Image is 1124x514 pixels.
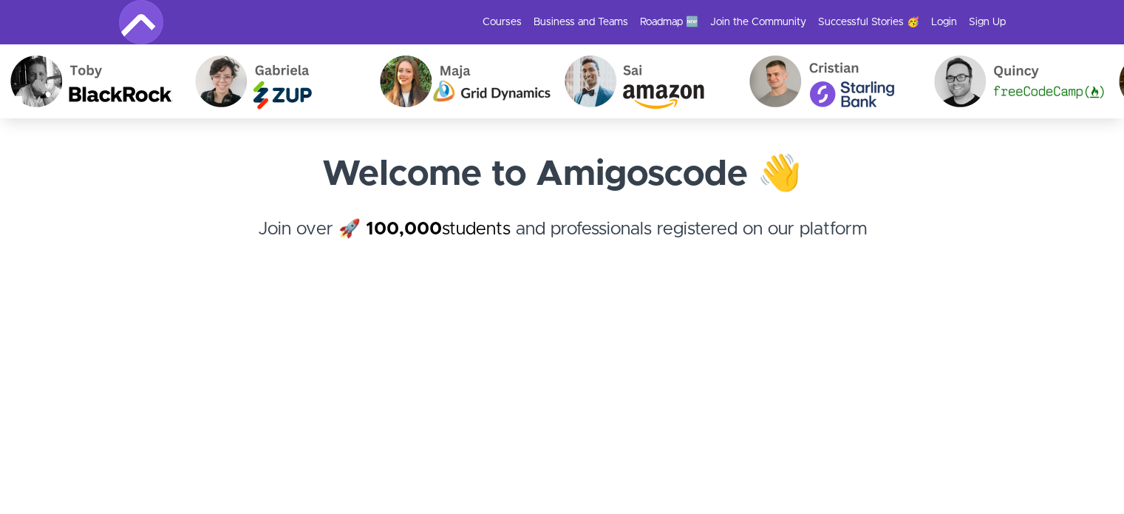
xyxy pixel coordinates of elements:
h4: Join over 🚀 and professionals registered on our platform [119,216,1006,269]
img: Maja [367,44,551,118]
img: Sai [551,44,736,118]
a: Roadmap 🆕 [640,15,698,30]
a: Join the Community [710,15,806,30]
a: Successful Stories 🥳 [818,15,919,30]
strong: 100,000 [366,220,442,238]
a: Courses [483,15,522,30]
img: Gabriela [182,44,367,118]
a: Login [931,15,957,30]
a: Business and Teams [534,15,628,30]
a: Sign Up [969,15,1006,30]
a: 100,000students [366,220,511,238]
strong: Welcome to Amigoscode 👋 [322,157,802,192]
img: Cristian [736,44,921,118]
img: Quincy [921,44,1106,118]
